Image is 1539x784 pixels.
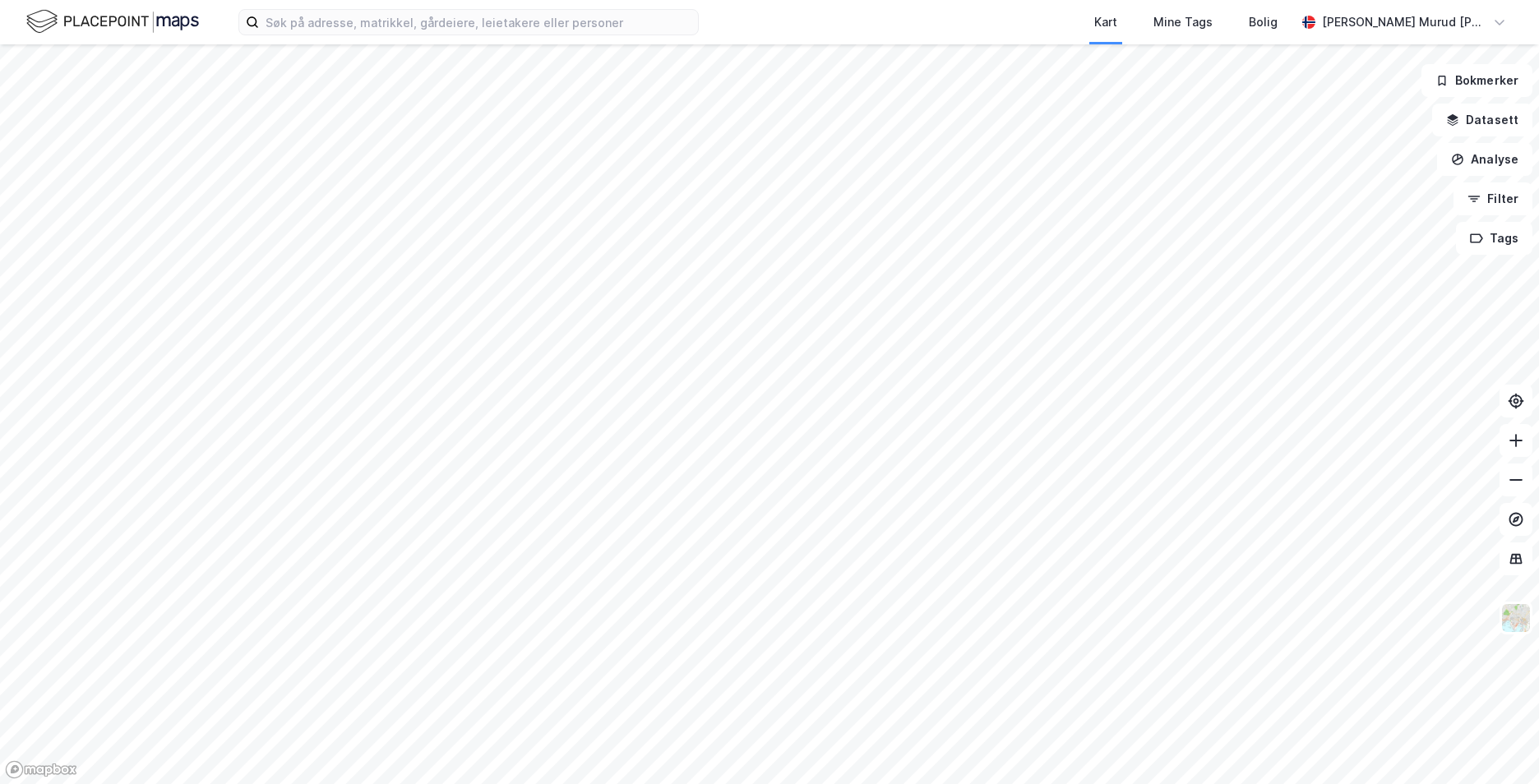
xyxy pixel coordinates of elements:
[259,10,698,35] input: Søk på adresse, matrikkel, gårdeiere, leietakere eller personer
[1249,12,1278,32] div: Bolig
[1094,12,1117,32] div: Kart
[26,7,199,36] img: logo.f888ab2527a4732fd821a326f86c7f29.svg
[1153,12,1213,32] div: Mine Tags
[1322,12,1486,32] div: [PERSON_NAME] Murud [PERSON_NAME]
[1457,705,1539,784] iframe: Chat Widget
